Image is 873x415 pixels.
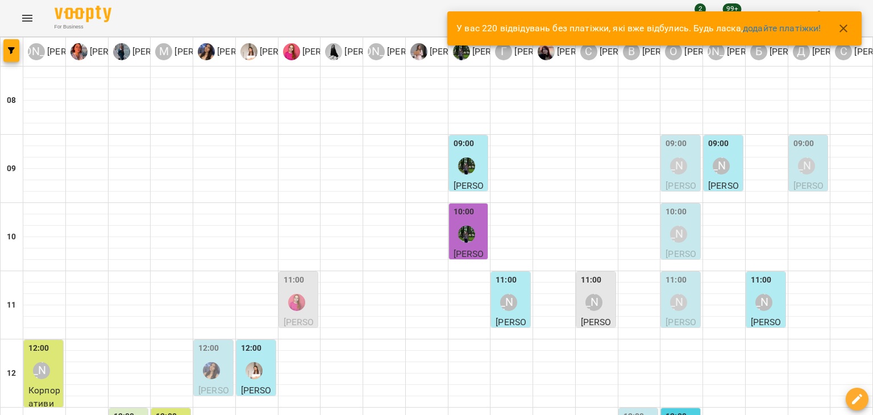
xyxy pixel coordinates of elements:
[496,317,526,354] span: [PERSON_NAME]
[33,362,50,379] div: Анастасія Буйновська
[453,43,541,60] a: А [PERSON_NAME]
[454,248,484,286] span: [PERSON_NAME]
[155,43,172,60] div: М
[708,138,729,150] label: 09:00
[454,206,475,218] label: 10:00
[453,43,541,60] div: Ангеліна Кривак
[7,299,16,312] h6: 11
[70,43,159,60] a: Д [PERSON_NAME]
[458,157,475,175] img: Ангеліна Кривак
[7,231,16,243] h6: 10
[708,43,725,60] div: [PERSON_NAME]
[666,248,696,286] span: [PERSON_NAME]
[708,180,739,218] span: [PERSON_NAME]
[368,43,456,60] div: Наталія Гожа
[172,45,243,59] p: [PERSON_NAME]
[723,3,742,15] span: 99+
[28,342,49,355] label: 12:00
[28,43,45,60] div: [PERSON_NAME]
[240,43,329,60] a: К [PERSON_NAME]
[7,367,16,380] h6: 12
[793,43,810,60] div: Д
[246,362,263,379] div: Катерина Гаврищук
[55,6,111,22] img: Voopty Logo
[453,43,470,60] img: А
[555,45,626,59] p: [PERSON_NAME]
[240,43,329,60] div: Катерина Гаврищук
[708,43,796,60] a: [PERSON_NAME] [PERSON_NAME]
[410,43,498,60] div: Марія Бєлогурова
[695,3,706,15] span: 2
[597,45,668,59] p: [PERSON_NAME]
[288,294,305,311] img: Марина Юрченко
[725,45,796,59] p: [PERSON_NAME]
[512,45,583,59] p: [PERSON_NAME]
[113,43,130,60] img: В
[113,43,201,60] div: Вікторія Ксеншкевич
[342,45,413,59] p: [PERSON_NAME]
[325,43,342,60] img: Ю
[198,342,219,355] label: 12:00
[585,294,602,311] div: Софія Кубляк
[670,157,687,175] div: Ольга Горевич
[240,43,257,60] img: К
[385,45,456,59] p: [PERSON_NAME]
[45,45,116,59] p: [PERSON_NAME]
[283,43,371,60] div: Марина Юрченко
[454,138,475,150] label: 09:00
[580,43,668,60] div: Софія Кубляк
[793,138,814,150] label: 09:00
[203,362,220,379] div: Світлана Ткачук
[665,43,682,60] div: О
[665,43,753,60] div: Ольга Горевич
[793,180,824,231] span: [PERSON_NAME] Халеон
[581,274,602,287] label: 11:00
[580,43,597,60] div: С
[155,43,243,60] a: М [PERSON_NAME]
[113,43,201,60] a: В [PERSON_NAME]
[670,226,687,243] div: Ольга Горевич
[670,294,687,311] div: Ольга Горевич
[28,43,116,60] a: [PERSON_NAME] [PERSON_NAME]
[751,274,772,287] label: 11:00
[325,43,413,60] div: Юлія Безушко
[283,43,371,60] a: М [PERSON_NAME]
[835,43,852,60] div: С
[750,43,838,60] div: Божена Журавська
[495,43,512,60] div: Г
[325,43,413,60] a: Ю [PERSON_NAME]
[458,226,475,243] img: Ангеліна Кривак
[14,5,41,32] button: Menu
[368,43,456,60] a: [PERSON_NAME] [PERSON_NAME]
[665,43,753,60] a: О [PERSON_NAME]
[284,274,305,287] label: 11:00
[215,45,286,59] p: [PERSON_NAME]
[623,43,711,60] a: В [PERSON_NAME]
[7,94,16,107] h6: 08
[300,45,371,59] p: [PERSON_NAME]
[666,274,687,287] label: 11:00
[456,22,821,35] p: У вас 220 відвідувань без платіжки, які вже відбулись. Будь ласка,
[427,45,498,59] p: [PERSON_NAME]
[580,43,668,60] a: С [PERSON_NAME]
[7,163,16,175] h6: 09
[767,45,838,59] p: [PERSON_NAME]
[284,317,314,354] span: [PERSON_NAME]
[257,45,329,59] p: [PERSON_NAME]
[666,138,687,150] label: 09:00
[538,43,626,60] div: Аліна Гушинець
[155,43,243,60] div: Марія Хоміцька
[755,294,772,311] div: Божена Журавська
[623,43,640,60] div: В
[500,294,517,311] div: Ганна Федоряк
[283,43,300,60] img: М
[666,206,687,218] label: 10:00
[743,23,821,34] a: додайте платіжки!
[198,43,286,60] a: С [PERSON_NAME]
[410,43,427,60] img: М
[470,45,541,59] p: [PERSON_NAME]
[750,43,767,60] div: Б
